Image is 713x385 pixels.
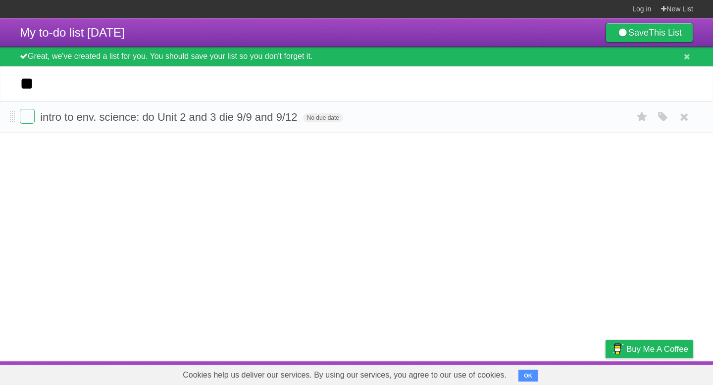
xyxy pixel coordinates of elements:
[633,109,652,125] label: Star task
[474,364,495,383] a: About
[303,113,343,122] span: No due date
[611,340,624,357] img: Buy me a coffee
[631,364,693,383] a: Suggest a feature
[593,364,618,383] a: Privacy
[40,111,300,123] span: intro to env. science: do Unit 2 and 3 die 9/9 and 9/12
[518,370,538,382] button: OK
[626,340,688,358] span: Buy me a coffee
[649,28,682,38] b: This List
[559,364,581,383] a: Terms
[507,364,547,383] a: Developers
[606,23,693,43] a: SaveThis List
[606,340,693,358] a: Buy me a coffee
[20,26,125,39] span: My to-do list [DATE]
[173,365,516,385] span: Cookies help us deliver our services. By using our services, you agree to our use of cookies.
[20,109,35,124] label: Done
